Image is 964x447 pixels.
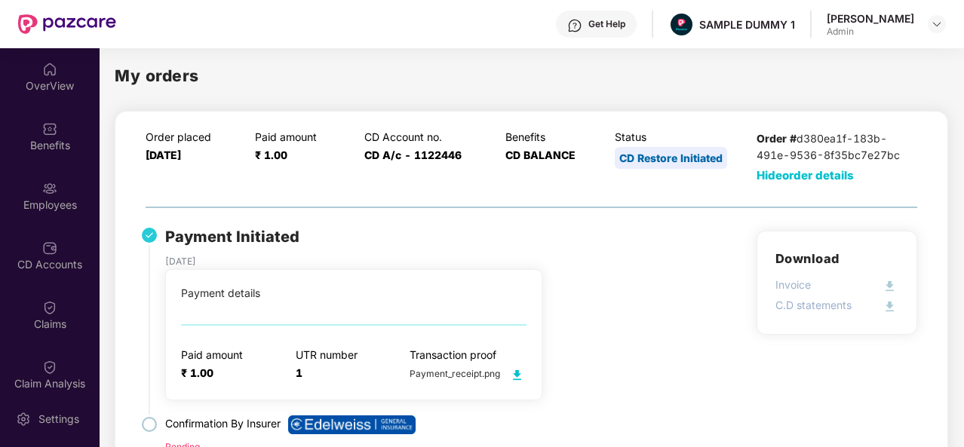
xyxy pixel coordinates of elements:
[508,366,527,384] img: svg+xml;base64,PHN2ZyB4bWxucz0iaHR0cDovL3d3dy53My5vcmcvMjAwMC9zdmciIHdpZHRoPSIyMCIgaGVpZ2h0PSIyMC...
[115,63,199,88] h2: My orders
[165,256,196,267] span: [DATE]
[181,285,527,302] div: Payment details
[775,277,811,293] p: Invoice
[615,130,744,143] p: Status
[775,250,899,269] h3: Download
[16,412,31,427] img: svg+xml;base64,PHN2ZyBpZD0iU2V0dGluZy0yMHgyMCIgeG1sbnM9Imh0dHA6Ly93d3cudzMub3JnLzIwMDAvc3ZnIiB3aW...
[364,148,462,161] span: CD A/c - 1122446
[142,228,157,243] img: svg+xml;base64,PHN2ZyB4bWxucz0iaHR0cDovL3d3dy53My5vcmcvMjAwMC9zdmciIHdpZHRoPSIzMiIgaGVpZ2h0PSIzMi...
[42,300,57,315] img: svg+xml;base64,PHN2ZyBpZD0iQ2xhaW0iIHhtbG5zPSJodHRwOi8vd3d3LnczLm9yZy8yMDAwL3N2ZyIgd2lkdGg9IjIwIi...
[146,130,242,143] p: Order placed
[757,132,797,145] b: Order #
[827,11,914,26] div: [PERSON_NAME]
[931,18,943,30] img: svg+xml;base64,PHN2ZyBpZD0iRHJvcGRvd24tMzJ4MzIiIHhtbG5zPSJodHRwOi8vd3d3LnczLm9yZy8yMDAwL3N2ZyIgd2...
[296,366,302,379] span: 1
[142,417,157,432] img: svg+xml;base64,PHN2ZyB4bWxucz0iaHR0cDovL3d3dy53My5vcmcvMjAwMC9zdmciIHdpZHRoPSIxOCIgaGVpZ2h0PSIxOC...
[775,297,852,314] p: C.D statements
[181,366,213,379] span: ₹ 1.00
[42,240,57,256] img: svg+xml;base64,PHN2ZyBpZD0iQ0RfQWNjb3VudHMiIGRhdGEtbmFtZT0iQ0QgQWNjb3VudHMiIHhtbG5zPSJodHRwOi8vd3...
[410,348,527,361] p: Transaction proof
[34,412,84,427] div: Settings
[42,121,57,136] img: svg+xml;base64,PHN2ZyBpZD0iQmVuZWZpdHMiIHhtbG5zPSJodHRwOi8vd3d3LnczLm9yZy8yMDAwL3N2ZyIgd2lkdGg9Ij...
[757,168,854,182] span: Hide order details
[165,225,532,249] p: Payment Initiated
[42,62,57,77] img: svg+xml;base64,PHN2ZyBpZD0iSG9tZSIgeG1sbnM9Imh0dHA6Ly93d3cudzMub3JnLzIwMDAvc3ZnIiB3aWR0aD0iMjAiIG...
[165,415,532,434] p: Confirmation By Insurer
[615,147,727,169] div: CD Restore Initiated
[410,368,527,379] span: Payment_receipt.png
[505,148,576,161] span: CD BALANCE
[255,148,287,161] span: ₹ 1.00
[880,277,899,295] img: svg+xml;base64,PHN2ZyB4bWxucz0iaHR0cDovL3d3dy53My5vcmcvMjAwMC9zdmciIHdpZHRoPSIyMCIgaGVpZ2h0PSIyMC...
[699,17,795,32] div: SAMPLE DUMMY 1
[364,130,493,143] p: CD Account no.
[288,415,416,434] img: edel.png
[671,14,692,35] img: Pazcare_Alternative_logo-01-01.png
[757,130,917,164] p: d380ea1f-183b-491e-9536-8f35bc7e27bc
[146,148,181,161] span: [DATE]
[505,130,602,143] p: Benefits
[567,18,582,33] img: svg+xml;base64,PHN2ZyBpZD0iSGVscC0zMngzMiIgeG1sbnM9Imh0dHA6Ly93d3cudzMub3JnLzIwMDAvc3ZnIiB3aWR0aD...
[880,297,899,316] img: svg+xml;base64,PHN2ZyB4bWxucz0iaHR0cDovL3d3dy53My5vcmcvMjAwMC9zdmciIHdpZHRoPSIyMCIgaGVpZ2h0PSIyMC...
[827,26,914,38] div: Admin
[42,360,57,375] img: svg+xml;base64,PHN2ZyBpZD0iQ2xhaW0iIHhtbG5zPSJodHRwOi8vd3d3LnczLm9yZy8yMDAwL3N2ZyIgd2lkdGg9IjIwIi...
[42,181,57,196] img: svg+xml;base64,PHN2ZyBpZD0iRW1wbG95ZWVzIiB4bWxucz0iaHR0cDovL3d3dy53My5vcmcvMjAwMC9zdmciIHdpZHRoPS...
[588,18,625,30] div: Get Help
[181,348,243,361] p: Paid amount
[296,348,358,361] p: UTR number
[255,130,352,143] p: Paid amount
[18,14,116,34] img: New Pazcare Logo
